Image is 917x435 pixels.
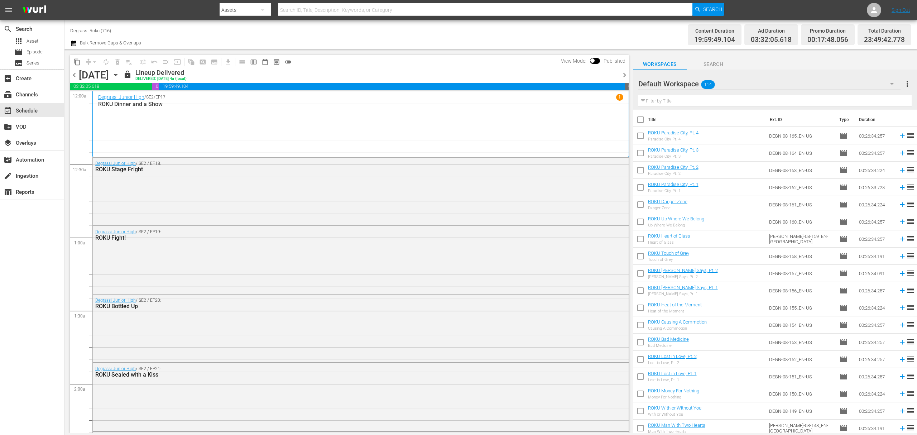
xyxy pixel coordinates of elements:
[633,60,687,69] span: Workspaces
[648,336,689,342] a: ROKU Bad Medicine
[839,372,848,381] span: Episode
[906,131,915,140] span: reorder
[648,422,705,428] a: ROKU Man With Two Hearts
[4,74,12,83] span: Create
[79,69,109,81] div: [DATE]
[27,38,38,45] span: Asset
[648,216,704,221] a: ROKU Up Where We Belong
[839,235,848,243] span: Episode
[95,298,586,310] div: / SE2 / EP20:
[766,127,836,144] td: DEGN-08-165_EN-US
[898,252,906,260] svg: Add to Schedule
[261,58,269,66] span: date_range_outlined
[839,132,848,140] span: Episode
[906,217,915,226] span: reorder
[856,230,896,248] td: 00:26:34.257
[590,58,595,63] span: Toggle to switch from Published to Draft view.
[648,164,698,170] a: ROKU Paradise City, Pt. 2
[903,75,912,92] button: more_vert
[766,334,836,351] td: DEGN-08-153_EN-US
[898,132,906,140] svg: Add to Schedule
[648,268,718,273] a: ROKU [PERSON_NAME] Says, Pt. 2
[856,248,896,265] td: 00:26:34.191
[898,355,906,363] svg: Add to Schedule
[95,298,136,303] a: Degrassi Junior High
[79,40,141,46] span: Bulk Remove Gaps & Overlaps
[648,171,698,176] div: Paradise City, Pt. 2
[766,144,836,162] td: DEGN-08-164_EN-US
[807,36,848,44] span: 00:17:48.056
[835,110,855,130] th: Type
[701,77,715,92] span: 114
[898,218,906,226] svg: Add to Schedule
[648,326,707,331] div: Causing A Commotion
[766,213,836,230] td: DEGN-08-160_EN-US
[123,70,132,79] span: lock
[855,110,898,130] th: Duration
[234,55,248,69] span: Day Calendar View
[95,229,586,241] div: / SE2 / EP19:
[4,90,12,99] span: Channels
[135,69,187,77] div: Lineup Delivered
[906,303,915,312] span: reorder
[906,424,915,432] span: reorder
[135,77,187,81] div: DELIVERED: [DATE] 4a (local)
[839,407,848,415] span: Episode
[898,149,906,157] svg: Add to Schedule
[906,338,915,346] span: reorder
[648,302,702,307] a: ROKU Heat of the Moment
[903,80,912,88] span: more_vert
[14,37,23,46] span: apps
[694,36,735,44] span: 19:59:49.104
[694,26,735,36] div: Content Duration
[898,235,906,243] svg: Add to Schedule
[648,343,689,348] div: Bad Medicine
[183,55,197,69] span: Refresh All Search Blocks
[856,162,896,179] td: 00:26:34.224
[839,389,848,398] span: Episode
[648,395,699,400] div: Money For Nothing
[95,303,586,310] div: ROKU Bottled Up
[766,368,836,385] td: DEGN-08-151_EN-US
[765,110,835,130] th: Ext. ID
[906,286,915,295] span: reorder
[95,161,586,173] div: / SE2 / EP18:
[83,56,100,68] span: Remove Gaps & Overlaps
[898,269,906,277] svg: Add to Schedule
[766,230,836,248] td: [PERSON_NAME]-08-159_EN-[GEOGRAPHIC_DATA]
[898,183,906,191] svg: Add to Schedule
[864,36,905,44] span: 23:49:42.778
[95,371,586,378] div: ROKU Sealed with a Kiss
[839,166,848,175] span: Episode
[906,166,915,174] span: reorder
[70,71,79,80] span: chevron_left
[4,25,12,33] span: Search
[248,56,259,68] span: Week Calendar View
[197,56,208,68] span: Create Search Block
[906,148,915,157] span: reorder
[648,188,698,193] div: Paradise City, Pt. 1
[70,83,152,90] span: 03:32:05.618
[648,360,697,365] div: Lost in Love, Pt. 2
[856,282,896,299] td: 00:26:34.257
[648,206,687,210] div: Danger Zone
[95,234,586,241] div: ROKU Fight!
[856,196,896,213] td: 00:26:34.224
[839,183,848,192] span: Episode
[112,56,123,68] span: Select an event to delete
[250,58,257,66] span: calendar_view_week_outlined
[839,321,848,329] span: Episode
[159,83,625,90] span: 19:59:49.104
[98,94,144,100] a: Degrassi Junior High
[906,320,915,329] span: reorder
[648,378,697,382] div: Lost in Love, Pt. 1
[648,154,698,159] div: Paradise City, Pt. 3
[648,292,718,296] div: [PERSON_NAME] Says, Pt. 1
[864,26,905,36] div: Total Duration
[220,55,234,69] span: Download as CSV
[618,95,621,100] p: 1
[839,269,848,278] span: Episode
[149,56,160,68] span: Revert to Primary Episode
[648,137,698,142] div: Paradise City, Pt. 4
[856,299,896,316] td: 00:26:34.224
